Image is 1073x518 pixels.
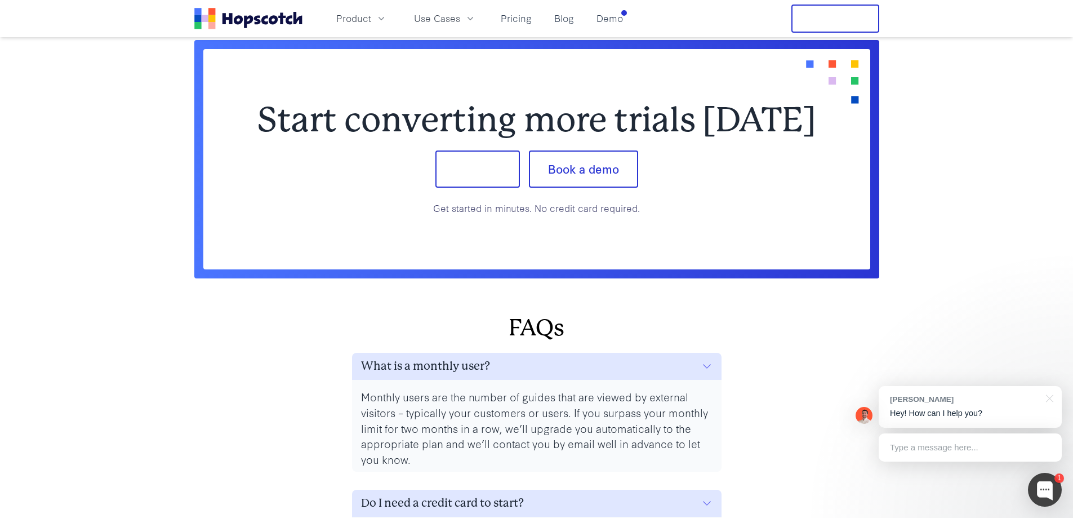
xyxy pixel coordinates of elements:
button: Sign up [435,150,520,188]
h2: FAQs [203,315,870,342]
button: What is a monthly user? [352,353,722,380]
p: Monthly users are the number of guides that are viewed by external visitors – typically your cust... [361,389,713,467]
a: Home [194,8,302,29]
div: [PERSON_NAME] [890,394,1039,405]
p: Get started in minutes. No credit card required. [239,201,834,215]
button: Product [330,9,394,28]
button: Use Cases [407,9,483,28]
button: Do I need a credit card to start? [352,490,722,517]
h2: Start converting more trials [DATE] [239,103,834,137]
button: Book a demo [529,150,638,188]
h3: What is a monthly user? [361,357,490,375]
span: Product [336,11,371,25]
button: Free Trial [791,5,879,33]
span: Use Cases [414,11,460,25]
a: Pricing [496,9,536,28]
a: Demo [592,9,627,28]
h3: Do I need a credit card to start? [361,494,524,512]
p: Hey! How can I help you? [890,408,1050,419]
div: 1 [1054,473,1064,483]
img: Mark Spera [856,407,872,424]
div: Type a message here... [879,433,1062,462]
a: Blog [550,9,578,28]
